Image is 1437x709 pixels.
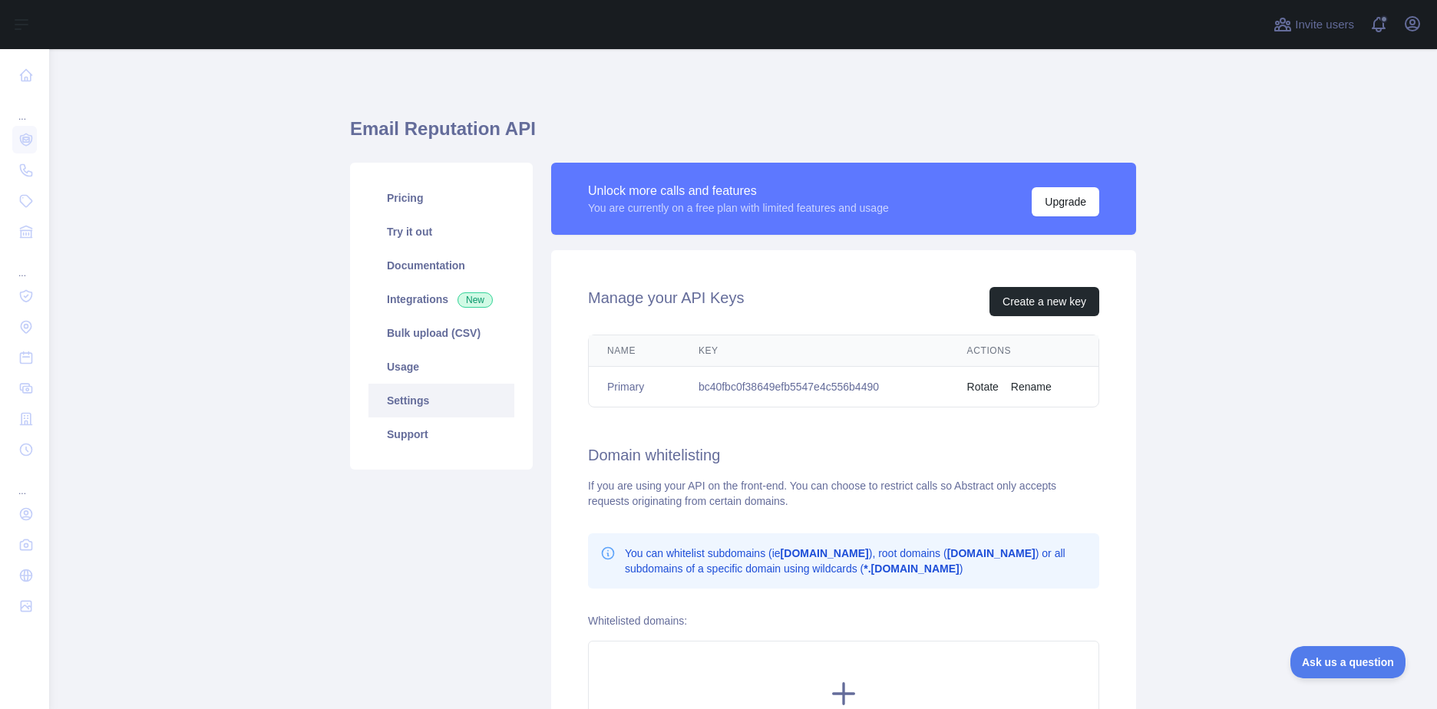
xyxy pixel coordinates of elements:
h2: Domain whitelisting [588,444,1099,466]
a: Bulk upload (CSV) [368,316,514,350]
label: Whitelisted domains: [588,615,687,627]
div: ... [12,92,37,123]
a: Try it out [368,215,514,249]
a: Documentation [368,249,514,282]
button: Rotate [967,379,999,394]
b: [DOMAIN_NAME] [947,547,1036,559]
h2: Manage your API Keys [588,287,744,316]
a: Usage [368,350,514,384]
button: Upgrade [1032,187,1099,216]
b: *.[DOMAIN_NAME] [864,562,959,575]
button: Invite users [1270,12,1357,37]
td: bc40fbc0f38649efb5547e4c556b4490 [680,367,949,407]
a: Pricing [368,181,514,215]
button: Rename [1011,379,1052,394]
td: Primary [589,367,680,407]
th: Actions [949,335,1098,367]
span: New [458,292,493,308]
div: ... [12,249,37,279]
button: Create a new key [989,287,1099,316]
div: If you are using your API on the front-end. You can choose to restrict calls so Abstract only acc... [588,478,1099,509]
a: Support [368,417,514,451]
div: Unlock more calls and features [588,182,889,200]
h1: Email Reputation API [350,117,1136,153]
div: You are currently on a free plan with limited features and usage [588,200,889,216]
a: Integrations New [368,282,514,316]
th: Name [589,335,680,367]
iframe: Toggle Customer Support [1290,646,1406,678]
a: Settings [368,384,514,417]
th: Key [680,335,949,367]
p: You can whitelist subdomains (ie ), root domains ( ) or all subdomains of a specific domain using... [625,546,1087,576]
div: ... [12,467,37,497]
span: Invite users [1295,16,1354,34]
b: [DOMAIN_NAME] [781,547,869,559]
